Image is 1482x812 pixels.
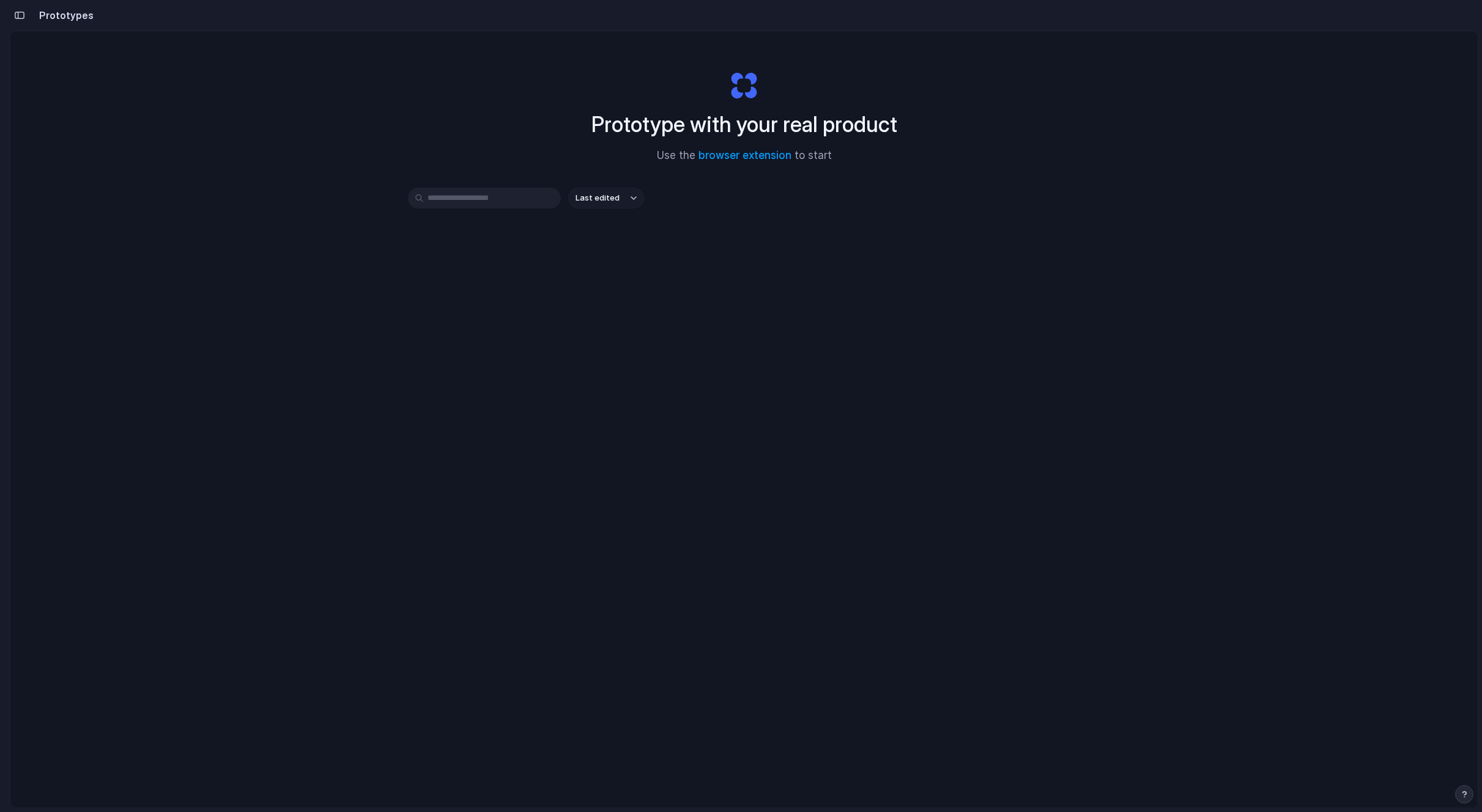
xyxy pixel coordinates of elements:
span: Last edited [576,192,620,204]
span: Use the to start [657,148,832,164]
h2: Prototypes [34,8,94,23]
a: browser extension [698,149,791,161]
h1: Prototype with your real product [591,108,897,141]
button: Last edited [568,188,644,209]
